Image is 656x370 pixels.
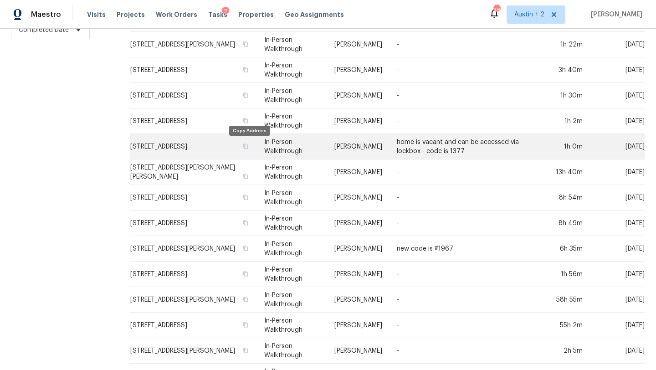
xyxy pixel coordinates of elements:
button: Copy Address [241,321,250,329]
td: In-Person Walkthrough [257,32,327,57]
td: 2h 5m [544,338,590,364]
td: 55h 2m [544,313,590,338]
td: 8h 54m [544,185,590,211]
td: [DATE] [590,83,645,108]
span: Completed Date [19,26,69,35]
td: [DATE] [590,287,645,313]
td: - [389,262,544,287]
td: [STREET_ADDRESS][PERSON_NAME][PERSON_NAME] [130,159,257,185]
td: [PERSON_NAME] [327,236,389,262]
td: In-Person Walkthrough [257,313,327,338]
td: In-Person Walkthrough [257,159,327,185]
td: [STREET_ADDRESS][PERSON_NAME] [130,32,257,57]
td: In-Person Walkthrough [257,262,327,287]
td: [STREET_ADDRESS][PERSON_NAME] [130,338,257,364]
td: [STREET_ADDRESS] [130,185,257,211]
td: In-Person Walkthrough [257,108,327,134]
td: 1h 2m [544,108,590,134]
td: 8h 49m [544,211,590,236]
button: Copy Address [241,91,250,99]
td: In-Person Walkthrough [257,338,327,364]
button: Copy Address [241,172,250,180]
td: [STREET_ADDRESS] [130,108,257,134]
span: Geo Assignments [285,10,344,19]
td: 1h 22m [544,32,590,57]
td: [DATE] [590,159,645,185]
td: [STREET_ADDRESS] [130,134,257,159]
td: [DATE] [590,313,645,338]
td: [STREET_ADDRESS][PERSON_NAME] [130,236,257,262]
button: Copy Address [241,193,250,201]
td: [PERSON_NAME] [327,185,389,211]
td: [PERSON_NAME] [327,338,389,364]
td: [STREET_ADDRESS] [130,262,257,287]
button: Copy Address [241,40,250,48]
td: - [389,83,544,108]
button: Copy Address [241,244,250,252]
td: In-Person Walkthrough [257,287,327,313]
td: In-Person Walkthrough [257,83,327,108]
td: - [389,108,544,134]
td: [PERSON_NAME] [327,287,389,313]
td: In-Person Walkthrough [257,211,327,236]
div: 38 [493,5,500,15]
td: - [389,185,544,211]
td: - [389,287,544,313]
td: [DATE] [590,338,645,364]
td: new code is #1967 [389,236,544,262]
td: - [389,313,544,338]
td: home is vacant and can be accessed via lockbox - code is 1377 [389,134,544,159]
span: Projects [117,10,145,19]
td: [STREET_ADDRESS] [130,211,257,236]
div: 2 [222,7,229,16]
span: Properties [238,10,274,19]
td: 6h 35m [544,236,590,262]
td: - [389,211,544,236]
td: [STREET_ADDRESS] [130,83,257,108]
td: [DATE] [590,32,645,57]
td: [DATE] [590,262,645,287]
span: Tasks [208,11,227,18]
button: Copy Address [241,219,250,227]
td: [PERSON_NAME] [327,134,389,159]
button: Copy Address [241,270,250,278]
td: In-Person Walkthrough [257,57,327,83]
td: 3h 40m [544,57,590,83]
td: 13h 40m [544,159,590,185]
td: [PERSON_NAME] [327,83,389,108]
td: [PERSON_NAME] [327,108,389,134]
td: - [389,338,544,364]
span: [PERSON_NAME] [587,10,642,19]
td: [DATE] [590,185,645,211]
button: Copy Address [241,66,250,74]
td: 1h 0m [544,134,590,159]
td: [PERSON_NAME] [327,313,389,338]
td: - [389,159,544,185]
td: [PERSON_NAME] [327,32,389,57]
td: [PERSON_NAME] [327,159,389,185]
td: 58h 55m [544,287,590,313]
td: In-Person Walkthrough [257,236,327,262]
td: [PERSON_NAME] [327,262,389,287]
span: Visits [87,10,106,19]
button: Copy Address [241,117,250,125]
span: Austin + 2 [514,10,544,19]
span: Work Orders [156,10,197,19]
td: - [389,32,544,57]
td: [STREET_ADDRESS][PERSON_NAME] [130,287,257,313]
span: Maestro [31,10,61,19]
td: [STREET_ADDRESS] [130,57,257,83]
td: [DATE] [590,211,645,236]
td: [STREET_ADDRESS] [130,313,257,338]
td: - [389,57,544,83]
td: 1h 56m [544,262,590,287]
td: [DATE] [590,236,645,262]
td: [DATE] [590,108,645,134]
td: 1h 30m [544,83,590,108]
td: [PERSON_NAME] [327,57,389,83]
td: In-Person Walkthrough [257,134,327,159]
button: Copy Address [241,295,250,303]
td: [DATE] [590,134,645,159]
td: [PERSON_NAME] [327,211,389,236]
button: Copy Address [241,346,250,355]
